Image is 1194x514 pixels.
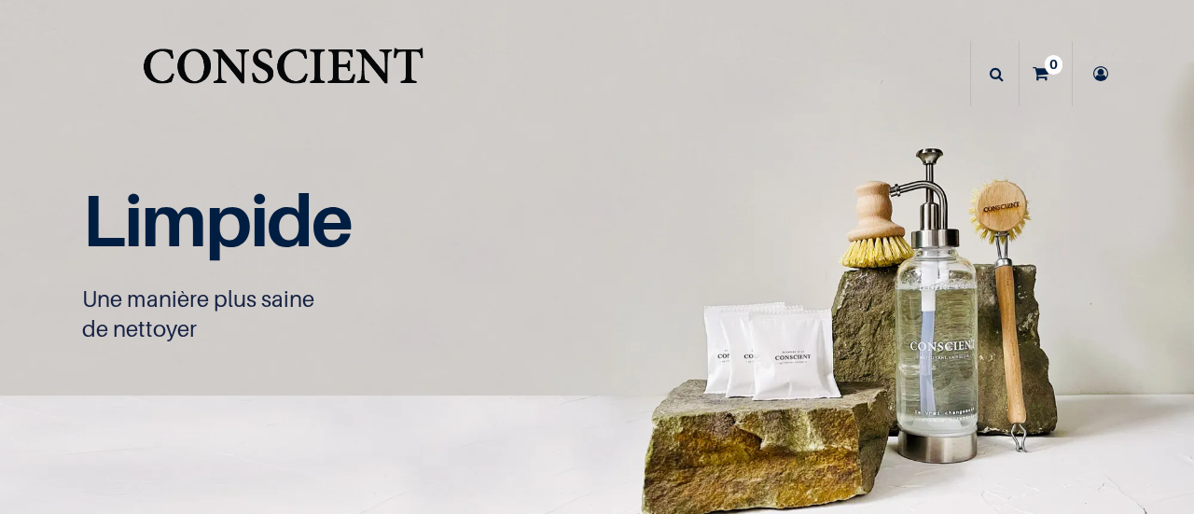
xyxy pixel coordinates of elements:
span: Peinture [562,63,621,84]
sup: 0 [1045,55,1062,74]
span: Notre histoire [753,63,851,84]
span: Limpide [82,176,352,263]
span: Nettoyant [659,63,732,84]
a: Logo of Conscient [139,37,427,111]
a: 0 [1020,41,1072,106]
p: Une manière plus saine de nettoyer [82,285,688,344]
img: Conscient [139,37,427,111]
a: Peinture [551,41,649,106]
